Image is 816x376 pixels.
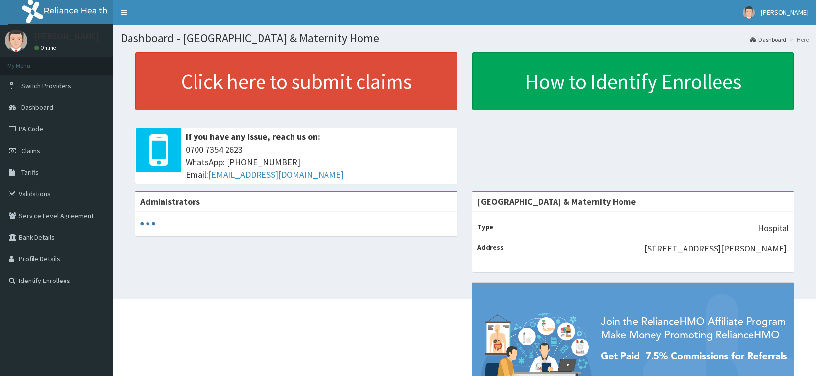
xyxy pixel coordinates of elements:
[34,32,99,41] p: [PERSON_NAME]
[21,146,40,155] span: Claims
[140,196,200,207] b: Administrators
[477,222,493,231] b: Type
[34,44,58,51] a: Online
[761,8,809,17] span: [PERSON_NAME]
[477,196,636,207] strong: [GEOGRAPHIC_DATA] & Maternity Home
[758,222,789,235] p: Hospital
[135,52,457,110] a: Click here to submit claims
[21,103,53,112] span: Dashboard
[477,243,504,251] b: Address
[186,143,453,181] span: 0700 7354 2623 WhatsApp: [PHONE_NUMBER] Email:
[750,35,786,44] a: Dashboard
[5,30,27,52] img: User Image
[186,131,320,142] b: If you have any issue, reach us on:
[121,32,809,45] h1: Dashboard - [GEOGRAPHIC_DATA] & Maternity Home
[140,217,155,231] svg: audio-loading
[472,52,794,110] a: How to Identify Enrollees
[644,242,789,255] p: [STREET_ADDRESS][PERSON_NAME].
[21,81,71,90] span: Switch Providers
[787,35,809,44] li: Here
[21,168,39,177] span: Tariffs
[208,169,344,180] a: [EMAIL_ADDRESS][DOMAIN_NAME]
[743,6,755,19] img: User Image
